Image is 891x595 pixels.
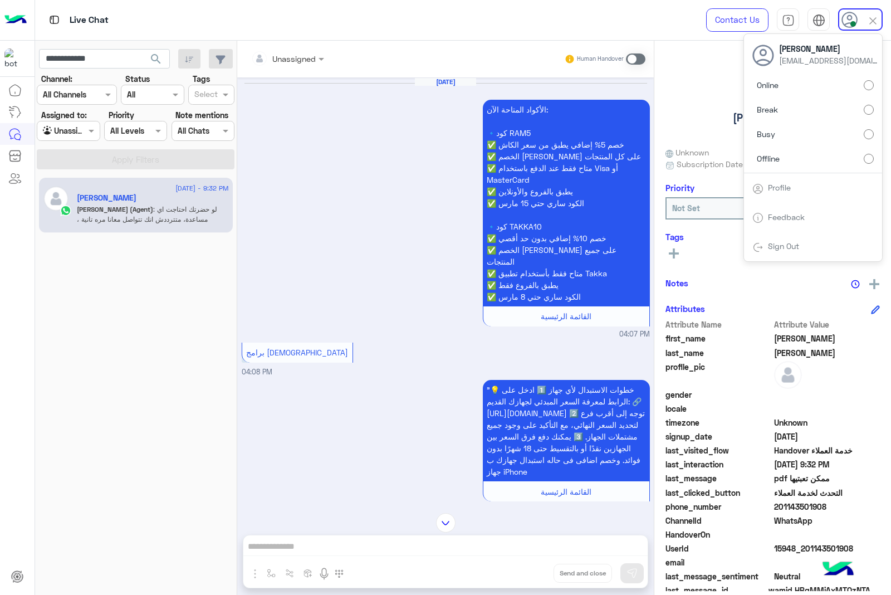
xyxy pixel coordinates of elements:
span: Unknown [774,417,880,428]
span: ChannelId [665,515,772,526]
img: Logo [4,8,27,32]
span: Online [757,79,779,91]
label: Note mentions [175,109,228,121]
span: 2025-08-22T18:32:02.987Z [774,459,880,470]
a: Contact Us [706,8,768,32]
img: hulul-logo.png [819,550,858,589]
span: Subscription Date : [DATE] [677,158,773,170]
span: email [665,557,772,568]
span: timezone [665,417,772,428]
span: 0 [774,570,880,582]
span: Unknown [665,147,709,158]
span: null [774,389,880,401]
span: 2025-03-11T14:04:58.543Z [774,431,880,442]
h6: Notes [665,278,688,288]
span: [DATE] - 9:32 PM [175,183,228,193]
span: null [774,403,880,414]
h6: Attributes [665,304,705,314]
h5: [PERSON_NAME] [733,111,813,124]
button: Send and close [554,564,612,583]
img: add [869,279,879,289]
div: Select [193,88,218,103]
span: last_clicked_button [665,487,772,499]
span: Offline [757,153,780,164]
img: tab [752,242,763,253]
span: [EMAIL_ADDRESS][DOMAIN_NAME] [779,55,879,66]
span: 04:07 PM [619,329,650,340]
span: last_message_sentiment [665,570,772,582]
span: search [149,52,163,66]
p: 11/3/2025, 4:08 PM [483,380,650,481]
span: signup_date [665,431,772,442]
h6: [DATE] [415,78,476,86]
span: null [774,529,880,540]
a: Sign Out [768,241,799,251]
span: HandoverOn [665,529,772,540]
span: Attribute Value [774,319,880,330]
button: Apply Filters [37,149,234,169]
img: tab [752,183,763,194]
span: phone_number [665,501,772,513]
span: 15948_201143501908 [774,543,880,554]
p: Live Chat [70,13,109,28]
span: Break [757,104,778,115]
span: Busy [757,128,775,140]
input: Offline [864,154,874,164]
span: 04:08 PM [242,368,272,376]
span: null [774,557,880,568]
h6: Priority [665,183,694,193]
label: Tags [193,73,210,85]
img: defaultAdmin.png [43,186,68,211]
span: برامج [DEMOGRAPHIC_DATA] [246,348,348,357]
span: UserId [665,543,772,554]
img: 1403182699927242 [4,48,25,69]
span: first_name [665,333,772,344]
p: 11/3/2025, 4:07 PM [483,100,650,306]
span: last_name [665,347,772,359]
span: Handover خدمة العملاء [774,445,880,456]
span: [PERSON_NAME] (Agent) [77,205,153,213]
span: ممكن تعبتيها pdf [774,472,880,484]
label: Status [125,73,150,85]
img: tab [812,14,825,27]
button: search [143,49,170,73]
span: Attribute Name [665,319,772,330]
span: التحدث لخدمة العملاء [774,487,880,499]
span: last_visited_flow [665,445,772,456]
img: WhatsApp [60,205,71,216]
span: 201143501908 [774,501,880,513]
img: defaultAdmin.png [774,361,802,389]
span: last_interaction [665,459,772,470]
span: القائمة الرئيسية [541,487,591,496]
h6: Tags [665,232,880,242]
img: tab [47,13,61,27]
img: scroll [436,513,456,533]
label: Assigned to: [41,109,87,121]
input: Busy [864,129,874,139]
span: Ahmed [774,347,880,359]
label: Priority [109,109,134,121]
span: 2 [774,515,880,526]
input: Break [864,105,874,115]
img: tab [752,212,763,223]
span: last_message [665,472,772,484]
span: profile_pic [665,361,772,387]
span: gender [665,389,772,401]
input: Online [864,80,874,90]
h5: Kareem Ahmed [77,193,136,203]
a: Profile [768,183,791,192]
img: tab [782,14,795,27]
label: Channel: [41,73,72,85]
img: close [866,14,879,27]
a: tab [777,8,799,32]
span: locale [665,403,772,414]
span: "💡 خطوات الاستبدال لأي جهاز 1️⃣ ادخل على الرابط لمعرفة السعر المبدئي لجهازك القديم: 🔗 [URL][DOMAI... [487,385,645,476]
span: القائمة الرئيسية [541,311,591,321]
small: Human Handover [577,55,624,64]
a: Feedback [768,212,805,222]
span: [PERSON_NAME] [779,43,879,55]
img: notes [851,280,860,289]
span: Kareem [774,333,880,344]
